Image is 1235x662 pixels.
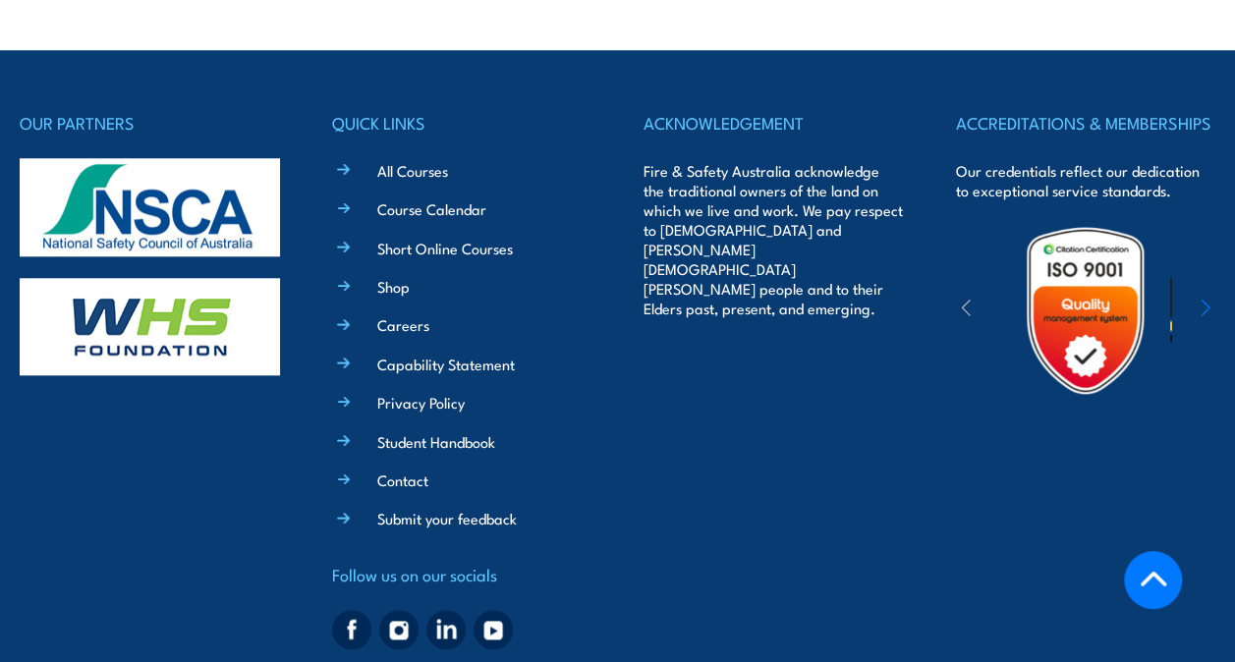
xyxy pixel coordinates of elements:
a: Student Handbook [377,431,495,452]
p: Our credentials reflect our dedication to exceptional service standards. [956,161,1216,200]
h4: ACCREDITATIONS & MEMBERSHIPS [956,109,1216,137]
a: Contact [377,469,428,490]
a: Short Online Courses [377,238,513,258]
p: Fire & Safety Australia acknowledge the traditional owners of the land on which we live and work.... [644,161,904,318]
img: Untitled design (19) [1000,225,1171,396]
a: Privacy Policy [377,392,465,413]
a: All Courses [377,160,448,181]
a: Course Calendar [377,198,486,219]
h4: Follow us on our socials [332,561,592,588]
img: nsca-logo-footer [20,158,280,256]
a: Capability Statement [377,354,515,374]
a: Careers [377,314,429,335]
a: Submit your feedback [377,508,517,528]
h4: QUICK LINKS [332,109,592,137]
h4: OUR PARTNERS [20,109,280,137]
a: Shop [377,276,410,297]
h4: ACKNOWLEDGEMENT [644,109,904,137]
img: whs-logo-footer [20,278,280,376]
